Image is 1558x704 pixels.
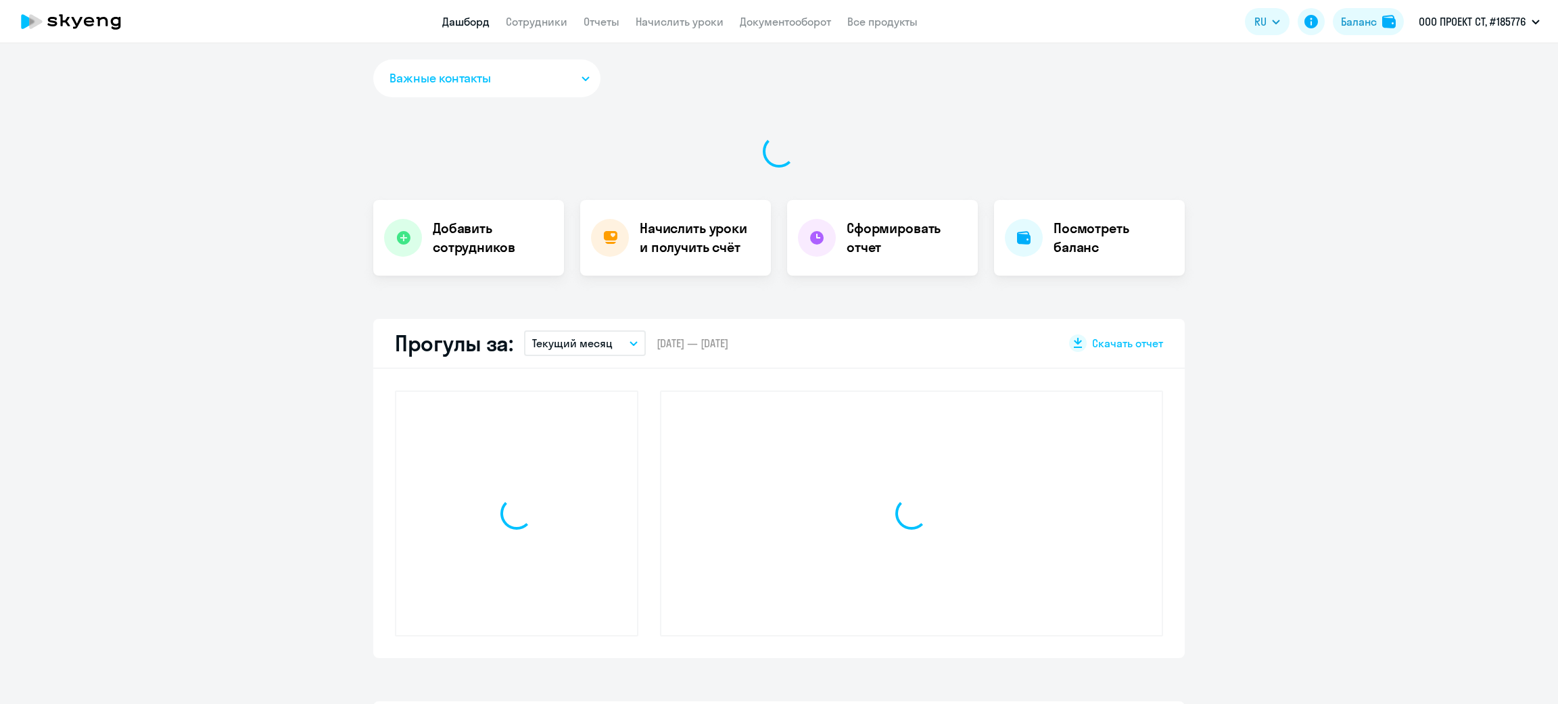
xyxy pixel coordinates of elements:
h4: Сформировать отчет [847,219,967,257]
span: Скачать отчет [1092,336,1163,351]
p: Текущий месяц [532,335,613,351]
button: Текущий месяц [524,330,646,356]
span: [DATE] — [DATE] [657,336,728,351]
button: Важные контакты [373,59,600,97]
button: ООО ПРОЕКТ СТ, #185776 [1412,5,1547,38]
h4: Посмотреть баланс [1054,219,1174,257]
button: RU [1245,8,1290,35]
a: Дашборд [442,15,490,28]
a: Документооборот [740,15,831,28]
span: RU [1254,14,1267,30]
img: balance [1382,15,1396,28]
h2: Прогулы за: [395,330,513,357]
p: ООО ПРОЕКТ СТ, #185776 [1419,14,1526,30]
span: Важные контакты [389,70,491,87]
h4: Начислить уроки и получить счёт [640,219,757,257]
a: Начислить уроки [636,15,724,28]
h4: Добавить сотрудников [433,219,553,257]
a: Отчеты [584,15,619,28]
a: Сотрудники [506,15,567,28]
button: Балансbalance [1333,8,1404,35]
div: Баланс [1341,14,1377,30]
a: Все продукты [847,15,918,28]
